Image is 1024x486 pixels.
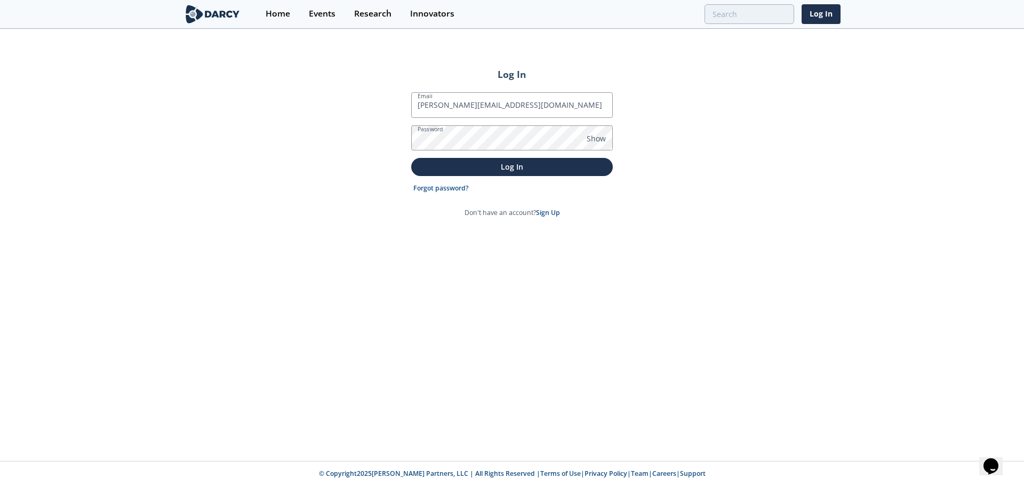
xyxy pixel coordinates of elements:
iframe: chat widget [979,443,1013,475]
a: Support [680,469,706,478]
p: Log In [419,161,605,172]
button: Log In [411,158,613,176]
label: Email [418,92,433,100]
p: Don't have an account? [465,208,560,218]
a: Sign Up [536,208,560,217]
a: Log In [802,4,841,24]
div: Research [354,10,391,18]
a: Privacy Policy [585,469,627,478]
span: Show [587,133,606,144]
a: Careers [652,469,676,478]
div: Events [309,10,335,18]
label: Password [418,125,443,133]
input: Advanced Search [705,4,794,24]
div: Home [266,10,290,18]
p: © Copyright 2025 [PERSON_NAME] Partners, LLC | All Rights Reserved | | | | | [117,469,907,479]
a: Team [631,469,649,478]
a: Terms of Use [540,469,581,478]
a: Forgot password? [413,184,469,193]
img: logo-wide.svg [183,5,242,23]
h2: Log In [411,67,613,81]
div: Innovators [410,10,454,18]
